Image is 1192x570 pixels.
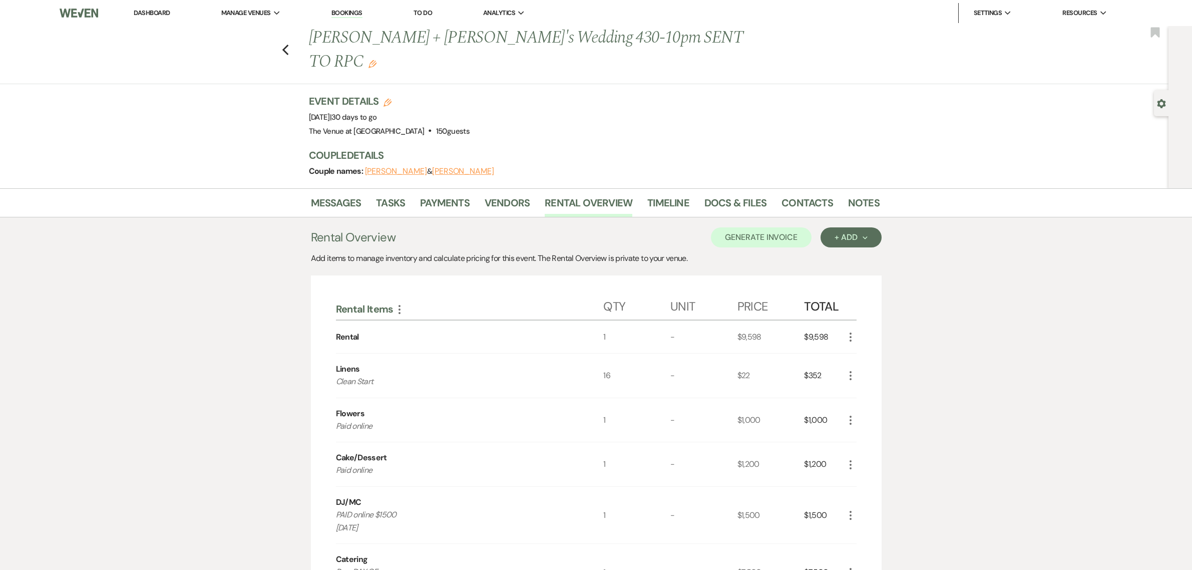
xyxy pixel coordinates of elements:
[711,227,812,247] button: Generate Invoice
[670,442,737,486] div: -
[670,487,737,543] div: -
[804,290,844,320] div: Total
[432,167,494,175] button: [PERSON_NAME]
[309,26,757,74] h1: [PERSON_NAME] + [PERSON_NAME]'s Wedding 430-10pm SENT TO RPC
[336,408,365,420] div: Flowers
[336,553,368,565] div: Catering
[134,9,170,17] a: Dashboard
[704,195,766,217] a: Docs & Files
[848,195,880,217] a: Notes
[436,126,470,136] span: 150 guests
[670,354,737,398] div: -
[336,375,577,388] p: Clean Start
[603,354,670,398] div: 16
[670,398,737,442] div: -
[483,8,515,18] span: Analytics
[603,442,670,486] div: 1
[368,59,376,68] button: Edit
[737,442,805,486] div: $1,200
[804,354,844,398] div: $352
[336,331,359,343] div: Rental
[670,321,737,353] div: -
[311,195,361,217] a: Messages
[336,363,360,375] div: Linens
[331,9,362,18] a: Bookings
[670,290,737,320] div: Unit
[309,126,425,136] span: The Venue at [GEOGRAPHIC_DATA]
[737,290,805,320] div: Price
[974,8,1002,18] span: Settings
[545,195,632,217] a: Rental Overview
[330,112,377,122] span: |
[309,94,470,108] h3: Event Details
[221,8,271,18] span: Manage Venues
[781,195,833,217] a: Contacts
[603,321,670,353] div: 1
[365,166,494,176] span: &
[804,442,844,486] div: $1,200
[603,290,670,320] div: Qty
[60,3,98,24] img: Weven Logo
[835,233,867,241] div: + Add
[309,112,377,122] span: [DATE]
[311,228,395,246] h3: Rental Overview
[336,420,577,433] p: Paid online
[309,148,870,162] h3: Couple Details
[485,195,530,217] a: Vendors
[376,195,405,217] a: Tasks
[804,321,844,353] div: $9,598
[414,9,432,17] a: To Do
[1157,98,1166,108] button: Open lead details
[737,398,805,442] div: $1,000
[647,195,689,217] a: Timeline
[603,398,670,442] div: 1
[365,167,427,175] button: [PERSON_NAME]
[336,464,577,477] p: Paid online
[603,487,670,543] div: 1
[336,496,361,508] div: DJ/MC
[821,227,881,247] button: + Add
[737,354,805,398] div: $22
[336,452,387,464] div: Cake/Dessert
[311,252,882,264] div: Add items to manage inventory and calculate pricing for this event. The Rental Overview is privat...
[737,487,805,543] div: $1,500
[331,112,377,122] span: 30 days to go
[336,508,577,534] p: PAID online $1500 [DATE]
[737,321,805,353] div: $9,598
[336,303,604,316] div: Rental Items
[309,166,365,176] span: Couple names:
[804,398,844,442] div: $1,000
[1062,8,1097,18] span: Resources
[804,487,844,543] div: $1,500
[420,195,470,217] a: Payments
